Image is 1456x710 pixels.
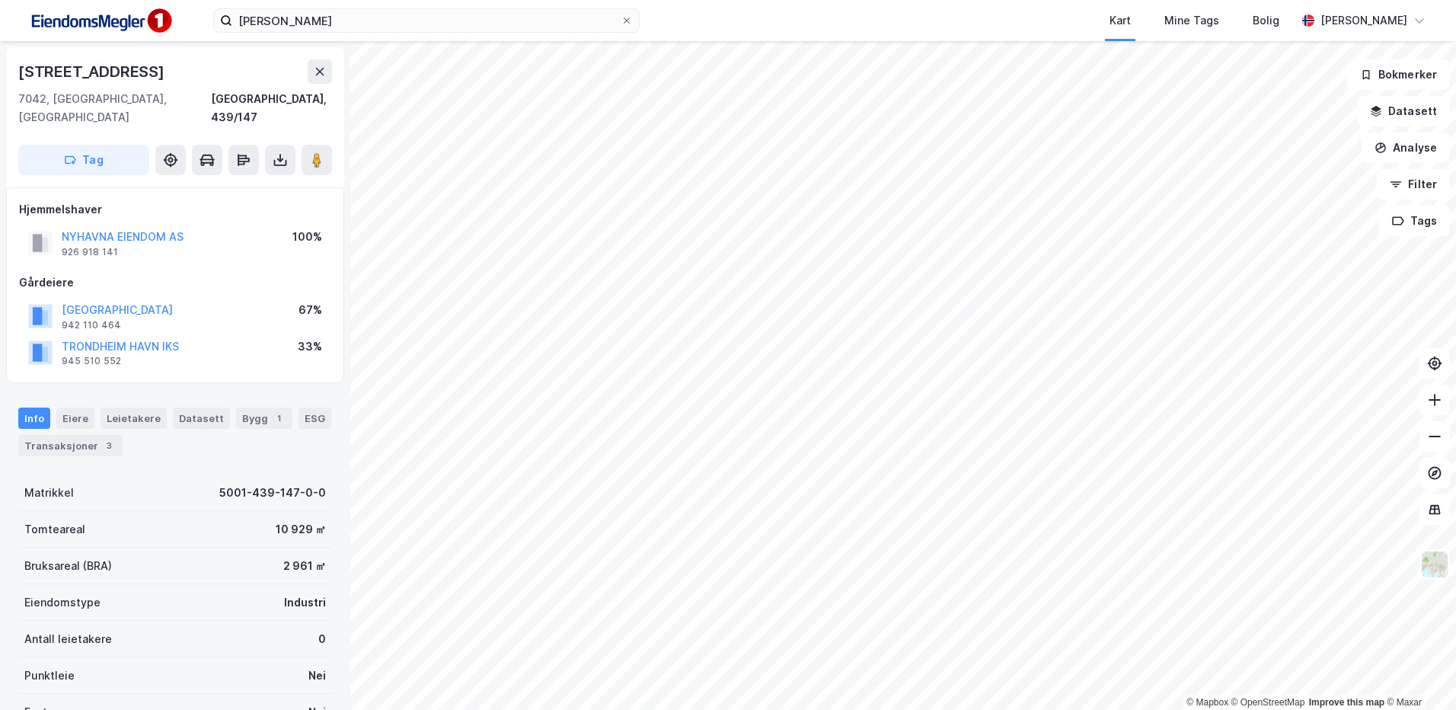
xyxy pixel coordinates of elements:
[292,228,322,246] div: 100%
[101,408,167,429] div: Leietakere
[211,90,332,126] div: [GEOGRAPHIC_DATA], 439/147
[18,90,211,126] div: 7042, [GEOGRAPHIC_DATA], [GEOGRAPHIC_DATA]
[24,557,112,575] div: Bruksareal (BRA)
[1347,59,1450,90] button: Bokmerker
[101,438,117,453] div: 3
[19,273,331,292] div: Gårdeiere
[18,145,149,175] button: Tag
[299,408,331,429] div: ESG
[19,200,331,219] div: Hjemmelshaver
[62,355,121,367] div: 945 510 552
[62,246,118,258] div: 926 918 141
[299,301,322,319] div: 67%
[1420,550,1449,579] img: Z
[18,408,50,429] div: Info
[62,319,121,331] div: 942 110 464
[24,484,74,502] div: Matrikkel
[173,408,230,429] div: Datasett
[1357,96,1450,126] button: Datasett
[24,630,112,648] div: Antall leietakere
[271,411,286,426] div: 1
[1320,11,1407,30] div: [PERSON_NAME]
[18,59,168,84] div: [STREET_ADDRESS]
[1110,11,1131,30] div: Kart
[232,9,621,32] input: Søk på adresse, matrikkel, gårdeiere, leietakere eller personer
[283,557,326,575] div: 2 961 ㎡
[24,593,101,612] div: Eiendomstype
[284,593,326,612] div: Industri
[24,4,177,38] img: F4PB6Px+NJ5v8B7XTbfpPpyloAAAAASUVORK5CYII=
[1362,133,1450,163] button: Analyse
[18,435,123,456] div: Transaksjoner
[1380,637,1456,710] iframe: Chat Widget
[318,630,326,648] div: 0
[1253,11,1279,30] div: Bolig
[276,520,326,539] div: 10 929 ㎡
[56,408,94,429] div: Eiere
[236,408,292,429] div: Bygg
[1377,169,1450,200] button: Filter
[1164,11,1219,30] div: Mine Tags
[1380,637,1456,710] div: Kontrollprogram for chat
[1186,697,1228,708] a: Mapbox
[1379,206,1450,236] button: Tags
[1231,697,1305,708] a: OpenStreetMap
[298,337,322,356] div: 33%
[219,484,326,502] div: 5001-439-147-0-0
[1309,697,1384,708] a: Improve this map
[308,667,326,685] div: Nei
[24,667,75,685] div: Punktleie
[24,520,85,539] div: Tomteareal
